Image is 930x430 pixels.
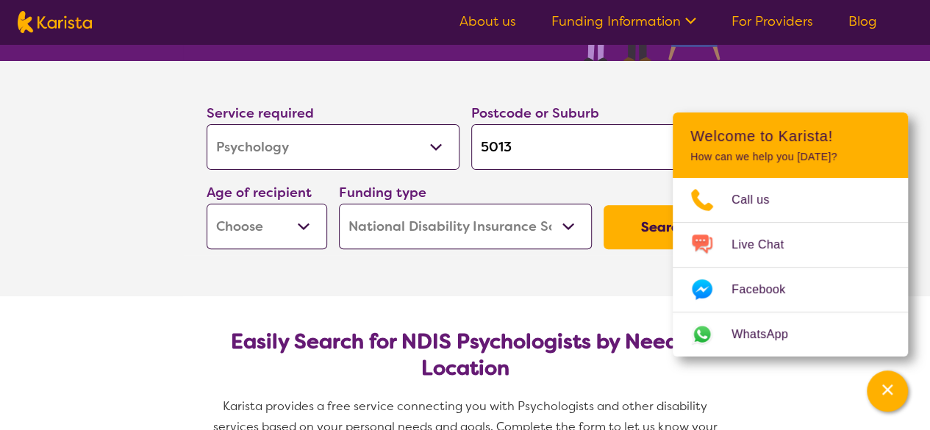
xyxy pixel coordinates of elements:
[459,12,516,30] a: About us
[471,104,599,122] label: Postcode or Suburb
[18,11,92,33] img: Karista logo
[848,12,877,30] a: Blog
[732,12,813,30] a: For Providers
[207,184,312,201] label: Age of recipient
[471,124,724,170] input: Type
[207,104,314,122] label: Service required
[732,323,806,345] span: WhatsApp
[551,12,696,30] a: Funding Information
[732,234,801,256] span: Live Chat
[673,312,908,356] a: Web link opens in a new tab.
[673,112,908,356] div: Channel Menu
[867,370,908,412] button: Channel Menu
[732,279,803,301] span: Facebook
[604,205,724,249] button: Search
[732,189,787,211] span: Call us
[690,151,890,163] p: How can we help you [DATE]?
[339,184,426,201] label: Funding type
[673,178,908,356] ul: Choose channel
[218,329,712,381] h2: Easily Search for NDIS Psychologists by Need & Location
[690,127,890,145] h2: Welcome to Karista!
